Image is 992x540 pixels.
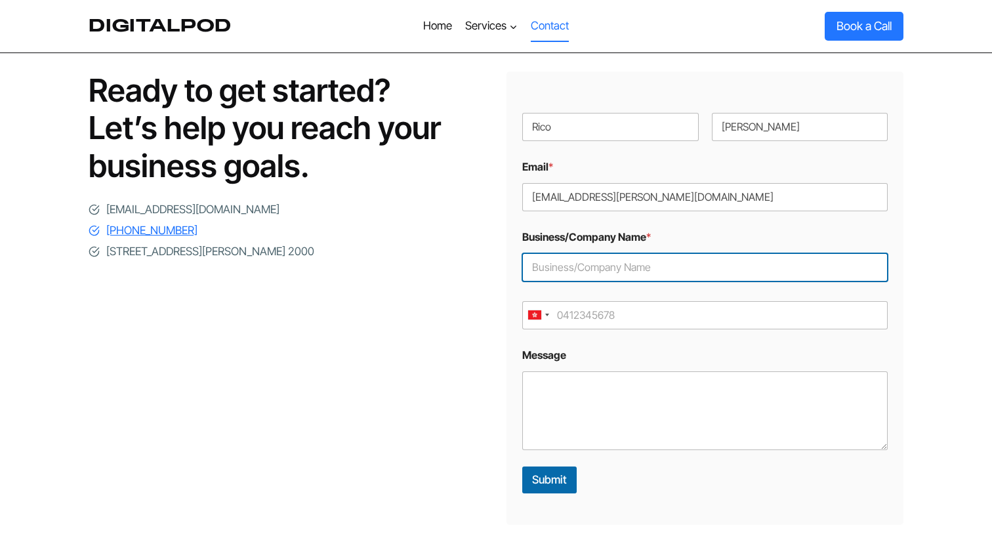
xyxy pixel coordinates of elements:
input: Last Name [712,113,888,141]
span: [PHONE_NUMBER] [106,222,197,239]
input: First Name [522,113,699,141]
nav: Primary Navigation [416,10,575,42]
label: Business/Company Name [522,231,888,243]
button: Child menu of Services [459,10,524,42]
a: Book a Call [825,12,903,40]
label: Email [522,161,888,173]
a: DigitalPod [89,16,232,36]
input: Mobile [522,301,888,329]
a: Contact [524,10,575,42]
button: Selected country [522,301,554,329]
a: [PHONE_NUMBER] [89,222,197,239]
a: Home [416,10,458,42]
button: Submit [522,467,577,493]
h2: Ready to get started? Let’s help you reach your business goals. [89,72,486,185]
span: [STREET_ADDRESS][PERSON_NAME] 2000 [106,243,314,260]
input: Business/Company Name [522,253,888,281]
label: Message [522,349,888,362]
input: Email [522,183,888,211]
span: [EMAIL_ADDRESS][DOMAIN_NAME] [106,201,279,218]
